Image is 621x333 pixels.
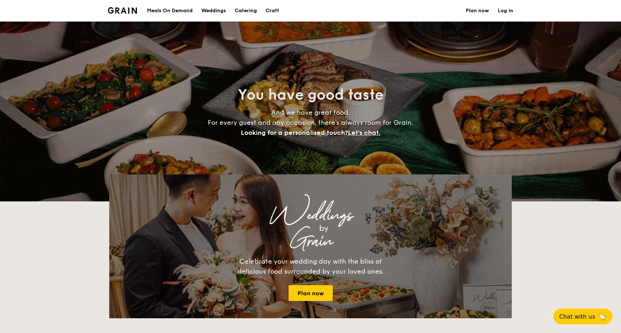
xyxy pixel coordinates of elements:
div: Celebrate your wedding day with the bliss of delicious food surrounded by your loved ones. [230,256,391,277]
div: Loading menus magically... [109,168,512,174]
span: Let's chat. [348,129,381,137]
img: Grain [108,7,137,14]
a: Plan now [289,285,333,301]
span: Chat with us [559,313,595,320]
div: by [199,222,448,235]
span: 🦙 [598,313,607,321]
a: Logotype [108,7,137,14]
div: Grain [172,235,448,248]
div: Weddings [172,209,448,222]
button: Chat with us🦙 [553,309,612,324]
